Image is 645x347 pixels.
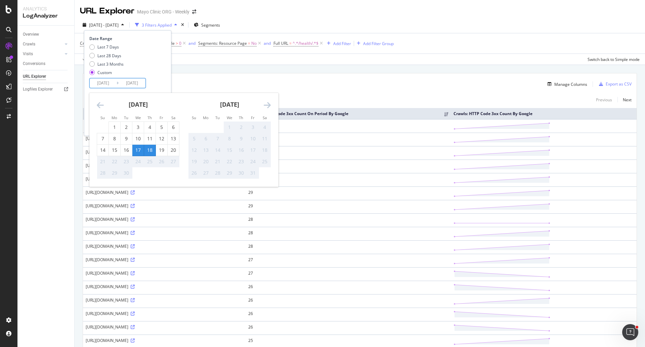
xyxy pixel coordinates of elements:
td: Choose Tuesday, September 2, 2025 as your check-in date. It’s available. [121,122,132,133]
td: Not available. Sunday, September 21, 2025 [97,156,109,167]
td: Not available. Sunday, October 12, 2025 [188,144,200,156]
td: Choose Saturday, September 13, 2025 as your check-in date. It’s available. [168,133,179,144]
div: and [188,40,196,46]
td: Not available. Monday, October 20, 2025 [200,156,212,167]
td: Choose Wednesday, September 10, 2025 as your check-in date. It’s available. [132,133,144,144]
div: [URL][DOMAIN_NAME] [86,216,243,222]
div: 19 [188,158,200,165]
div: Logfiles Explorer [23,86,53,93]
td: Not available. Friday, October 3, 2025 [247,122,259,133]
span: Crawls: HTTP Code 3xx Count On Period By Google [80,40,175,46]
td: Not available. Sunday, October 19, 2025 [188,156,200,167]
div: Last 7 Days [89,44,124,50]
div: [URL][DOMAIN_NAME] [86,176,243,182]
td: 29 [246,200,451,213]
th: Crawls: HTTP Code 3xx Count On Period By Google: activate to sort column ascending [246,108,451,119]
input: End Date [119,78,145,88]
td: Not available. Wednesday, October 15, 2025 [224,144,235,156]
div: 26 [188,170,200,176]
div: 1 [109,124,120,131]
div: 16 [121,147,132,153]
td: Not available. Friday, October 31, 2025 [247,167,259,179]
div: 10 [247,135,259,142]
div: 7 [212,135,223,142]
button: [DATE] - [DATE] [80,20,127,30]
td: Not available. Monday, October 6, 2025 [200,133,212,144]
div: Last 7 Days [97,44,119,50]
div: Visits [23,50,33,58]
div: 30 [121,170,132,176]
div: [URL][DOMAIN_NAME] [86,338,243,343]
input: Start Date [90,78,117,88]
td: Not available. Saturday, October 11, 2025 [259,133,271,144]
div: 2 [121,124,132,131]
div: 3 [247,124,259,131]
div: 8 [224,135,235,142]
small: We [227,115,232,120]
div: 28 [97,170,109,176]
th: Crawls: HTTP Code 3xx Count By Google [451,108,637,119]
div: 1 [224,124,235,131]
a: Conversions [23,60,70,67]
span: Segments: Resource Page [198,40,247,46]
td: 26 [246,321,451,335]
td: Choose Saturday, September 20, 2025 as your check-in date. It’s available. [168,144,179,156]
div: Move backward to switch to the previous month. [97,101,104,109]
div: 31 [247,170,259,176]
button: Switch back to Simple mode [585,54,640,65]
div: 17 [132,147,144,153]
span: 0 [179,39,181,48]
div: [URL][DOMAIN_NAME] [86,284,243,289]
td: Not available. Tuesday, October 14, 2025 [212,144,224,156]
span: Full URL [273,40,288,46]
div: 21 [97,158,109,165]
div: 13 [200,147,212,153]
td: Not available. Wednesday, October 29, 2025 [224,167,235,179]
div: Calendar [89,93,278,187]
div: 9 [235,135,247,142]
div: Date Range [89,36,164,41]
div: 15 [109,147,120,153]
td: Choose Thursday, September 4, 2025 as your check-in date. It’s available. [144,122,156,133]
div: 19 [156,147,167,153]
div: 30 [235,170,247,176]
div: 4 [259,124,270,131]
div: 14 [97,147,109,153]
small: We [135,115,141,120]
td: Not available. Monday, October 27, 2025 [200,167,212,179]
span: = [248,40,250,46]
td: Choose Saturday, September 6, 2025 as your check-in date. It’s available. [168,122,179,133]
div: Conversions [23,60,45,67]
div: 26 [156,158,167,165]
div: 16 [235,147,247,153]
div: 8 [109,135,120,142]
td: Not available. Thursday, September 25, 2025 [144,156,156,167]
div: Last 3 Months [97,61,124,67]
td: Choose Monday, September 15, 2025 as your check-in date. It’s available. [109,144,121,156]
div: Custom [97,70,112,75]
small: Mo [203,115,209,120]
span: Segments [201,22,220,28]
td: Selected as end date. Thursday, September 18, 2025 [144,144,156,156]
td: Not available. Sunday, October 5, 2025 [188,133,200,144]
div: 12 [188,147,200,153]
div: 29 [224,170,235,176]
div: 23 [235,158,247,165]
td: Not available. Sunday, September 28, 2025 [97,167,109,179]
div: [URL][DOMAIN_NAME] [86,230,243,236]
small: Su [100,115,105,120]
div: Last 28 Days [97,53,121,59]
td: Choose Sunday, September 7, 2025 as your check-in date. It’s available. [97,133,109,144]
a: Visits [23,50,63,58]
a: Crawls [23,41,63,48]
div: 7 [97,135,109,142]
button: Manage Columns [545,80,587,88]
div: [URL][DOMAIN_NAME] [86,149,243,155]
td: Not available. Saturday, September 27, 2025 [168,156,179,167]
div: 3 Filters Applied [142,22,172,28]
div: [URL][DOMAIN_NAME] [86,257,243,263]
span: = [289,40,292,46]
div: 5 [156,124,167,131]
a: Logfiles Explorer [23,86,70,93]
div: LogAnalyzer [23,12,69,20]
